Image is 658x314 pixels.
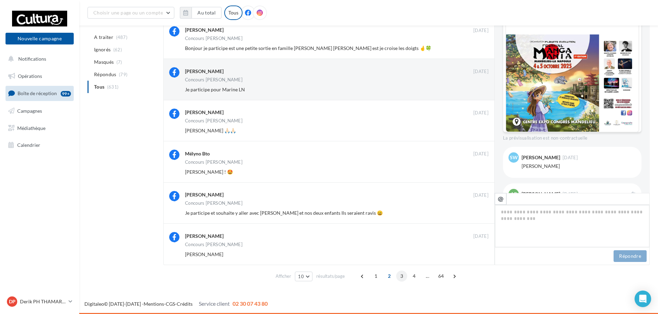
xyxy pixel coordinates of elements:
span: 3 [396,271,407,282]
button: Notifications [4,52,72,66]
span: Médiathèque [17,125,45,131]
div: Mélyno Bto [185,150,210,157]
span: Répondus [94,71,116,78]
div: [PERSON_NAME] [185,233,224,240]
span: [PERSON_NAME] [185,251,223,257]
div: [PERSON_NAME] [185,68,224,75]
span: (7) [116,59,122,65]
div: Concours [PERSON_NAME] [185,119,243,123]
div: [PERSON_NAME] [185,27,224,33]
div: Concours [PERSON_NAME] [185,78,243,82]
span: Masqués [94,59,114,65]
span: ... [422,271,433,282]
span: [PERSON_NAME] ! 🤩 [185,169,233,175]
span: Je participe pour Marine LN [185,87,245,92]
span: Boîte de réception [18,90,57,96]
span: 10 [298,274,304,279]
button: Répondre [614,250,647,262]
span: AP [511,191,517,197]
div: [PERSON_NAME] [185,191,224,198]
div: Concours [PERSON_NAME] [185,160,243,164]
span: [DATE] [563,192,578,196]
div: Tous [224,6,243,20]
span: [DATE] [473,69,489,75]
div: 99+ [61,91,71,97]
a: Campagnes [4,104,75,118]
span: Choisir une page ou un compte [93,10,163,16]
a: Calendrier [4,138,75,152]
span: SW [510,154,518,161]
button: Au total [192,7,222,19]
span: [DATE] [473,233,489,240]
a: DP Derik PH THAMARET [6,295,74,308]
div: Concours [PERSON_NAME] [185,36,243,41]
div: [PERSON_NAME] [522,163,636,170]
span: A traiter [94,34,113,41]
span: [DATE] [473,192,489,199]
span: Afficher [276,273,291,280]
span: [DATE] [473,110,489,116]
button: @ [495,193,506,205]
span: 02 30 07 43 80 [233,300,268,307]
a: Opérations [4,69,75,83]
div: Open Intercom Messenger [635,291,651,307]
span: Ignorés [94,46,111,53]
span: Opérations [18,73,42,79]
span: Bonjour je participe est une petite sortie en famille [PERSON_NAME] [PERSON_NAME] est je croise l... [185,45,431,51]
span: Campagnes [17,108,42,114]
span: résultats/page [316,273,345,280]
button: Au total [180,7,222,19]
span: Notifications [18,56,46,62]
a: Médiathèque [4,121,75,135]
div: Concours [PERSON_NAME] [185,201,243,205]
div: [PERSON_NAME] [522,155,560,160]
div: [PERSON_NAME] [185,109,224,116]
button: Choisir une page ou un compte [88,7,174,19]
span: 4 [409,271,420,282]
div: La prévisualisation est non-contractuelle [503,132,641,141]
a: Digitaleo [84,301,104,307]
span: 64 [435,271,447,282]
span: Je participe et souhaite y aller avec [PERSON_NAME] et nos deux enfants Ils seraient ravis 😀 [185,210,383,216]
span: Service client [199,300,230,307]
a: Boîte de réception99+ [4,86,75,101]
span: [PERSON_NAME] 🙏🏻🙏🏻 [185,128,236,133]
a: Mentions [144,301,164,307]
a: Crédits [177,301,193,307]
span: (62) [113,47,122,52]
span: (79) [119,72,127,77]
div: Concours [PERSON_NAME] [185,242,243,247]
span: Calendrier [17,142,40,148]
span: [DATE] [473,151,489,157]
span: (487) [116,34,128,40]
button: 10 [295,272,312,281]
p: Derik PH THAMARET [20,298,66,305]
a: CGS [166,301,175,307]
span: © [DATE]-[DATE] - - - [84,301,268,307]
span: DP [9,298,16,305]
i: @ [498,195,504,202]
span: [DATE] [473,28,489,34]
span: [DATE] [563,155,578,160]
button: Nouvelle campagne [6,33,74,44]
span: 2 [384,271,395,282]
div: [PERSON_NAME] [522,192,560,196]
span: 1 [370,271,381,282]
